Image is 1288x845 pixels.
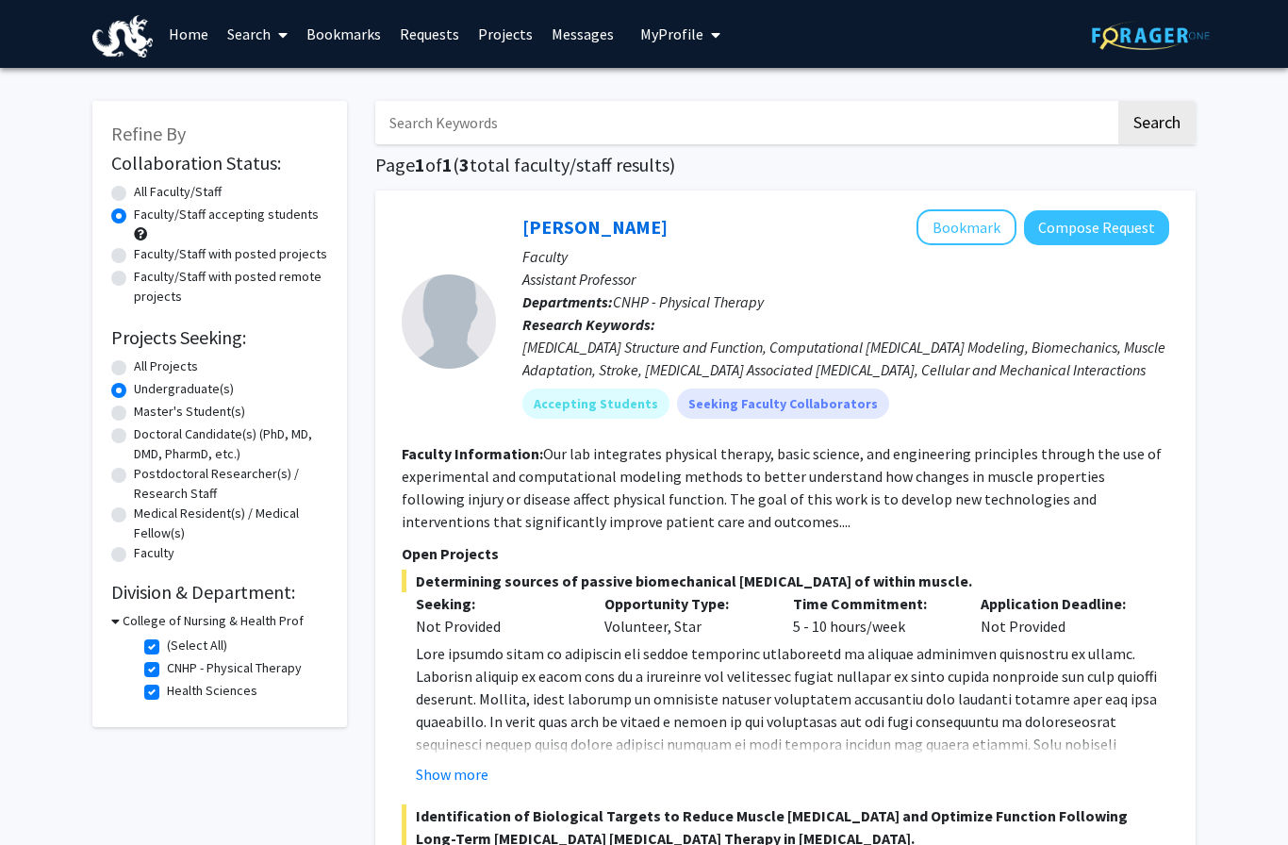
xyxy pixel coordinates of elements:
[111,326,328,349] h2: Projects Seeking:
[134,424,328,464] label: Doctoral Candidate(s) (PhD, MD, DMD, PharmD, etc.)
[167,658,302,678] label: CNHP - Physical Therapy
[14,760,80,831] iframe: Chat
[375,154,1196,176] h1: Page of ( total faculty/staff results)
[542,1,623,67] a: Messages
[402,570,1169,592] span: Determining sources of passive biomechanical [MEDICAL_DATA] of within muscle.
[779,592,967,638] div: 5 - 10 hours/week
[123,611,304,631] h3: College of Nursing & Health Prof
[459,153,470,176] span: 3
[134,464,328,504] label: Postdoctoral Researcher(s) / Research Staff
[402,542,1169,565] p: Open Projects
[416,615,576,638] div: Not Provided
[981,592,1141,615] p: Application Deadline:
[677,389,889,419] mat-chip: Seeking Faculty Collaborators
[442,153,453,176] span: 1
[218,1,297,67] a: Search
[522,315,655,334] b: Research Keywords:
[134,244,327,264] label: Faculty/Staff with posted projects
[111,122,186,145] span: Refine By
[1118,101,1196,144] button: Search
[522,215,668,239] a: [PERSON_NAME]
[111,581,328,604] h2: Division & Department:
[167,681,257,701] label: Health Sciences
[522,292,613,311] b: Departments:
[416,592,576,615] p: Seeking:
[1092,21,1210,50] img: ForagerOne Logo
[134,379,234,399] label: Undergraduate(s)
[469,1,542,67] a: Projects
[793,592,953,615] p: Time Commitment:
[159,1,218,67] a: Home
[416,763,488,786] button: Show more
[134,356,198,376] label: All Projects
[966,592,1155,638] div: Not Provided
[134,402,245,422] label: Master's Student(s)
[590,592,779,638] div: Volunteer, Star
[522,268,1169,290] p: Assistant Professor
[134,205,319,224] label: Faculty/Staff accepting students
[640,25,703,43] span: My Profile
[390,1,469,67] a: Requests
[402,444,543,463] b: Faculty Information:
[134,543,174,563] label: Faculty
[134,504,328,543] label: Medical Resident(s) / Medical Fellow(s)
[134,267,328,307] label: Faculty/Staff with posted remote projects
[604,592,765,615] p: Opportunity Type:
[1024,210,1169,245] button: Compose Request to Ben Binder-Markey
[415,153,425,176] span: 1
[613,292,764,311] span: CNHP - Physical Therapy
[297,1,390,67] a: Bookmarks
[111,152,328,174] h2: Collaboration Status:
[522,389,669,419] mat-chip: Accepting Students
[522,245,1169,268] p: Faculty
[134,182,222,202] label: All Faculty/Staff
[522,336,1169,381] div: [MEDICAL_DATA] Structure and Function, Computational [MEDICAL_DATA] Modeling, Biomechanics, Muscl...
[167,636,227,655] label: (Select All)
[92,15,153,58] img: Drexel University Logo
[402,444,1162,531] fg-read-more: Our lab integrates physical therapy, basic science, and engineering principles through the use of...
[375,101,1115,144] input: Search Keywords
[916,209,1016,245] button: Add Ben Binder-Markey to Bookmarks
